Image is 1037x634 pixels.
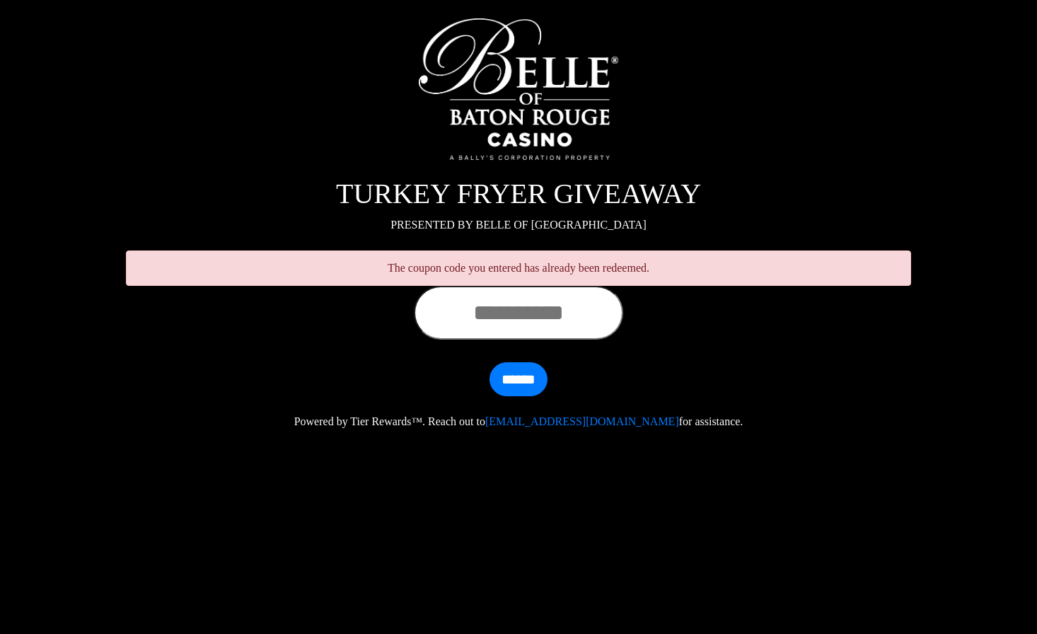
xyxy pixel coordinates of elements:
[485,415,679,427] a: [EMAIL_ADDRESS][DOMAIN_NAME]
[126,250,911,286] div: The coupon code you entered has already been redeemed.
[126,177,911,211] h1: TURKEY FRYER GIVEAWAY
[419,18,618,160] img: Logo
[294,415,743,427] span: Powered by Tier Rewards™. Reach out to for assistance.
[126,217,911,234] p: PRESENTED BY BELLE OF [GEOGRAPHIC_DATA]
